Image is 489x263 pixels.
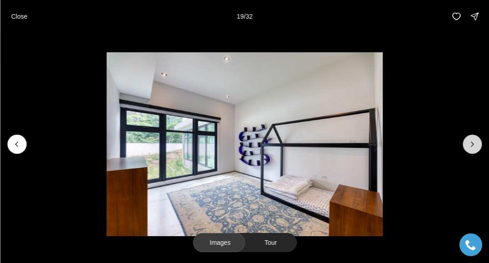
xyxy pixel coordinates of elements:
button: Close [5,7,33,25]
p: 19 / 32 [237,13,252,20]
button: Previous slide [7,135,26,154]
button: Tour [245,233,297,252]
button: Next slide [463,135,482,154]
button: Images [193,233,245,252]
p: Close [11,13,27,20]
